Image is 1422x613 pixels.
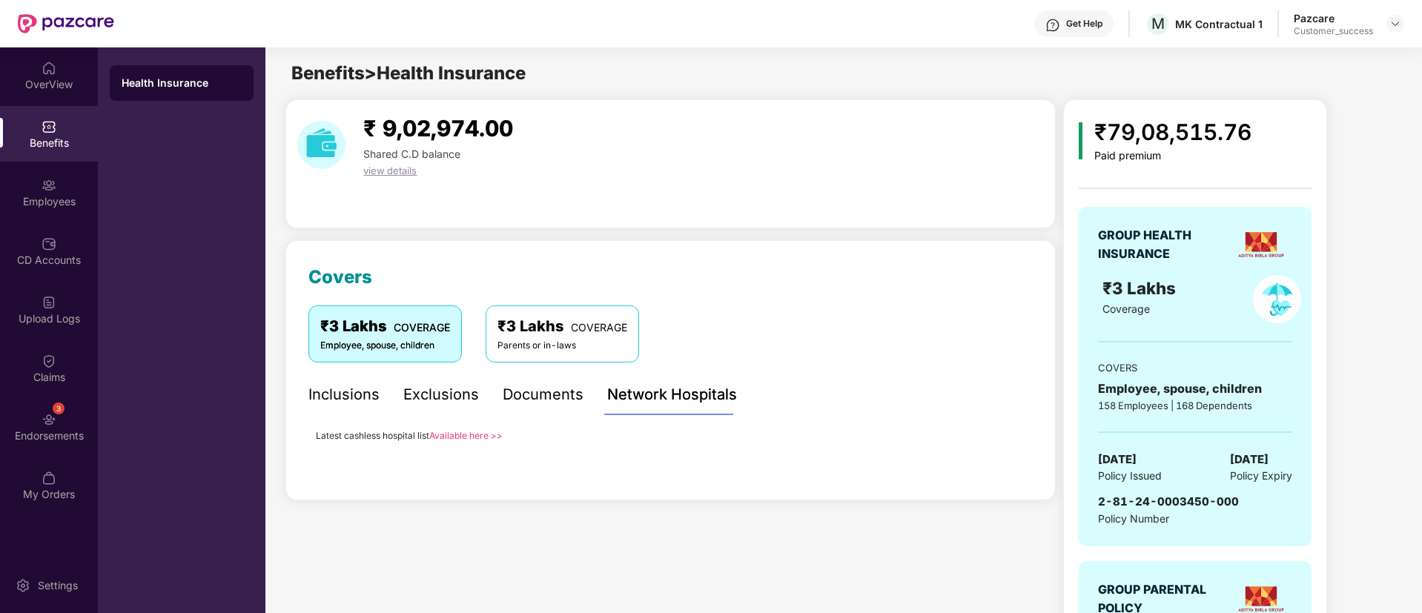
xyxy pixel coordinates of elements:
[308,383,380,406] div: Inclusions
[42,119,56,134] img: svg+xml;base64,PHN2ZyBpZD0iQmVuZWZpdHMiIHhtbG5zPSJodHRwOi8vd3d3LnczLm9yZy8yMDAwL3N2ZyIgd2lkdGg9Ij...
[429,430,503,441] a: Available here >>
[1102,278,1180,298] span: ₹3 Lakhs
[42,61,56,76] img: svg+xml;base64,PHN2ZyBpZD0iSG9tZSIgeG1sbnM9Imh0dHA6Ly93d3cudzMub3JnLzIwMDAvc3ZnIiB3aWR0aD0iMjAiIG...
[394,321,450,334] span: COVERAGE
[1230,451,1269,468] span: [DATE]
[571,321,627,334] span: COVERAGE
[308,266,372,288] span: Covers
[1389,18,1401,30] img: svg+xml;base64,PHN2ZyBpZD0iRHJvcGRvd24tMzJ4MzIiIHhtbG5zPSJodHRwOi8vd3d3LnczLm9yZy8yMDAwL3N2ZyIgd2...
[1098,494,1239,508] span: 2-81-24-0003450-000
[1175,17,1263,31] div: MK Contractual 1
[1098,451,1137,468] span: [DATE]
[607,383,737,406] div: Network Hospitals
[1151,15,1165,33] span: M
[42,354,56,368] img: svg+xml;base64,PHN2ZyBpZD0iQ2xhaW0iIHhtbG5zPSJodHRwOi8vd3d3LnczLm9yZy8yMDAwL3N2ZyIgd2lkdGg9IjIwIi...
[53,402,65,414] div: 3
[42,178,56,193] img: svg+xml;base64,PHN2ZyBpZD0iRW1wbG95ZWVzIiB4bWxucz0iaHR0cDovL3d3dy53My5vcmcvMjAwMC9zdmciIHdpZHRoPS...
[363,165,417,176] span: view details
[1094,115,1251,150] div: ₹79,08,515.76
[1294,11,1373,25] div: Pazcare
[1253,275,1301,323] img: policyIcon
[1294,25,1373,37] div: Customer_success
[1235,219,1287,271] img: insurerLogo
[42,295,56,310] img: svg+xml;base64,PHN2ZyBpZD0iVXBsb2FkX0xvZ3MiIGRhdGEtbmFtZT0iVXBsb2FkIExvZ3MiIHhtbG5zPSJodHRwOi8vd3...
[1098,226,1228,263] div: GROUP HEALTH INSURANCE
[1094,150,1251,162] div: Paid premium
[320,315,450,338] div: ₹3 Lakhs
[1045,18,1060,33] img: svg+xml;base64,PHN2ZyBpZD0iSGVscC0zMngzMiIgeG1sbnM9Imh0dHA6Ly93d3cudzMub3JnLzIwMDAvc3ZnIiB3aWR0aD...
[1066,18,1102,30] div: Get Help
[497,339,627,353] div: Parents or in-laws
[122,76,242,90] div: Health Insurance
[1102,302,1150,315] span: Coverage
[1098,398,1292,413] div: 158 Employees | 168 Dependents
[497,315,627,338] div: ₹3 Lakhs
[42,471,56,486] img: svg+xml;base64,PHN2ZyBpZD0iTXlfT3JkZXJzIiBkYXRhLW5hbWU9Ik15IE9yZGVycyIgeG1sbnM9Imh0dHA6Ly93d3cudz...
[33,578,82,593] div: Settings
[297,121,345,169] img: download
[316,430,429,441] span: Latest cashless hospital list
[42,412,56,427] img: svg+xml;base64,PHN2ZyBpZD0iRW5kb3JzZW1lbnRzIiB4bWxucz0iaHR0cDovL3d3dy53My5vcmcvMjAwMC9zdmciIHdpZH...
[291,62,526,84] span: Benefits > Health Insurance
[1098,360,1292,375] div: COVERS
[1079,122,1082,159] img: icon
[18,14,114,33] img: New Pazcare Logo
[42,236,56,251] img: svg+xml;base64,PHN2ZyBpZD0iQ0RfQWNjb3VudHMiIGRhdGEtbmFtZT0iQ0QgQWNjb3VudHMiIHhtbG5zPSJodHRwOi8vd3...
[1098,380,1292,398] div: Employee, spouse, children
[16,578,30,593] img: svg+xml;base64,PHN2ZyBpZD0iU2V0dGluZy0yMHgyMCIgeG1sbnM9Imh0dHA6Ly93d3cudzMub3JnLzIwMDAvc3ZnIiB3aW...
[1098,512,1169,525] span: Policy Number
[503,383,583,406] div: Documents
[363,115,513,142] span: ₹ 9,02,974.00
[1098,468,1162,484] span: Policy Issued
[320,339,450,353] div: Employee, spouse, children
[363,148,460,160] span: Shared C.D balance
[1230,468,1292,484] span: Policy Expiry
[403,383,479,406] div: Exclusions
